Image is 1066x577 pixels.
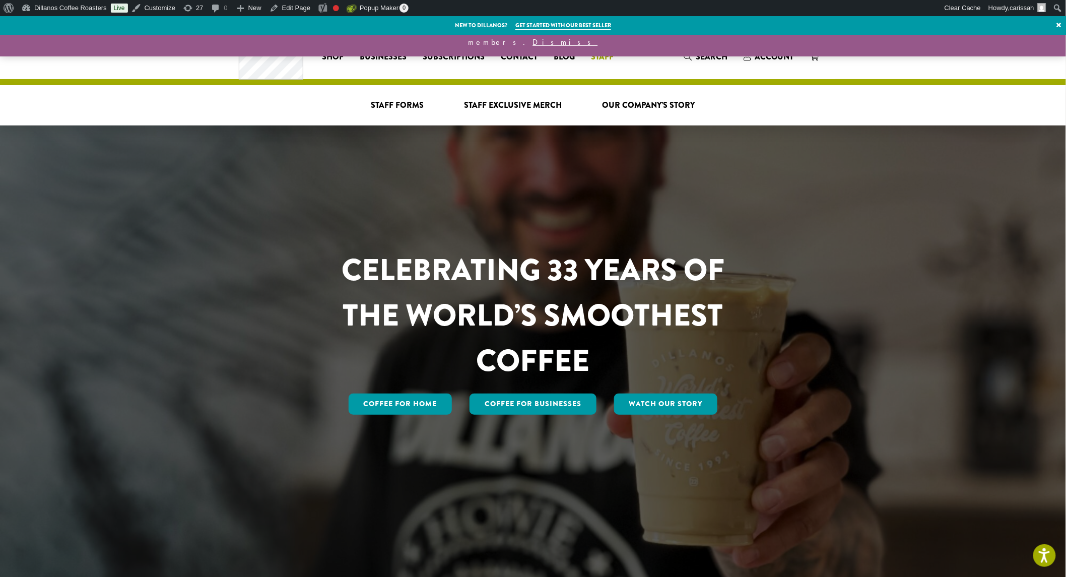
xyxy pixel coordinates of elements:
[515,21,611,30] a: Get started with our best seller
[614,394,718,415] a: Watch Our Story
[111,4,128,13] a: Live
[423,51,485,63] span: Subscriptions
[349,394,452,415] a: Coffee for Home
[1052,16,1066,34] a: ×
[399,4,409,13] span: 0
[360,51,407,63] span: Businesses
[501,51,538,63] span: Contact
[322,51,344,63] span: Shop
[554,51,575,63] span: Blog
[676,48,736,65] a: Search
[583,49,622,65] a: Staff
[533,37,598,47] a: Dismiss
[333,5,339,11] div: Focus keyphrase not set
[591,51,614,63] span: Staff
[1010,4,1034,12] span: carissah
[755,51,794,62] span: Account
[470,394,596,415] a: Coffee For Businesses
[312,247,754,383] h1: CELEBRATING 33 YEARS OF THE WORLD’S SMOOTHEST COFFEE
[696,51,727,62] span: Search
[464,99,562,112] span: Staff Exclusive Merch
[371,99,424,112] span: Staff Forms
[314,49,352,65] a: Shop
[603,99,695,112] span: Our Company’s Story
